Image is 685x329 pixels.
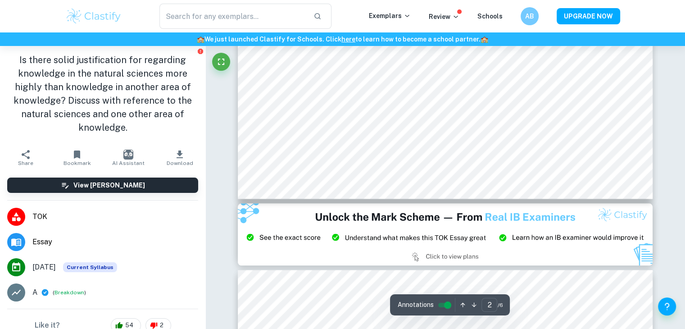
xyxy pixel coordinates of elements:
[481,36,488,43] span: 🏫
[557,8,620,24] button: UPGRADE NOW
[159,4,307,29] input: Search for any exemplars...
[63,262,117,272] div: This exemplar is based on the current syllabus. Feel free to refer to it for inspiration/ideas wh...
[212,53,230,71] button: Fullscreen
[32,211,198,222] span: TOK
[123,150,133,160] img: AI Assistant
[73,180,145,190] h6: View [PERSON_NAME]
[7,53,198,134] h1: Is there solid justification for regarding knowledge in the natural sciences more highly than kno...
[197,48,204,55] button: Report issue
[521,7,539,25] button: AB
[524,11,535,21] h6: AB
[2,34,683,44] h6: We just launched Clastify for Schools. Click to learn how to become a school partner.
[53,288,86,297] span: ( )
[18,160,33,166] span: Share
[429,12,459,22] p: Review
[65,7,122,25] img: Clastify logo
[658,297,676,315] button: Help and Feedback
[32,237,198,247] span: Essay
[32,262,56,273] span: [DATE]
[154,145,205,170] button: Download
[63,262,117,272] span: Current Syllabus
[497,301,503,309] span: / 6
[54,288,84,297] button: Breakdown
[167,160,193,166] span: Download
[477,13,503,20] a: Schools
[51,145,103,170] button: Bookmark
[112,160,145,166] span: AI Assistant
[341,36,355,43] a: here
[238,203,653,265] img: Ad
[32,287,37,298] p: A
[397,300,433,310] span: Annotations
[197,36,204,43] span: 🏫
[64,160,91,166] span: Bookmark
[103,145,154,170] button: AI Assistant
[369,11,411,21] p: Exemplars
[7,178,198,193] button: View [PERSON_NAME]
